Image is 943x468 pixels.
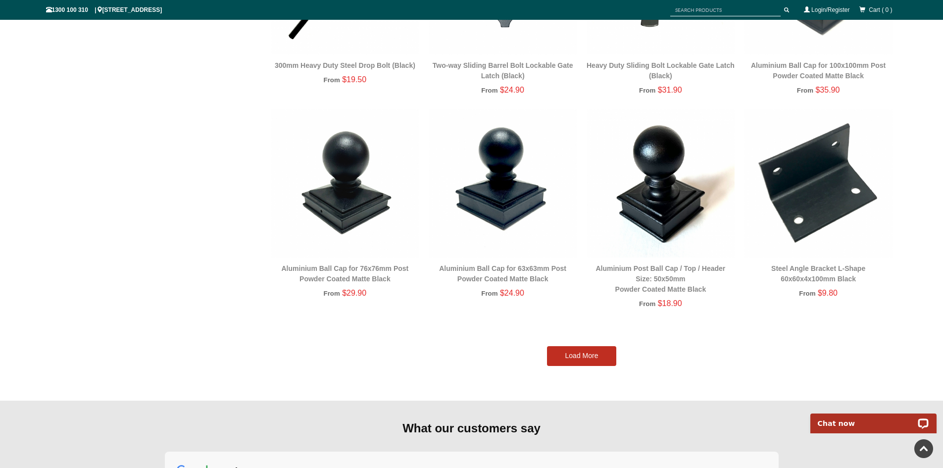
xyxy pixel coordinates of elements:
a: Load More [547,346,616,366]
span: From [639,300,655,308]
span: From [481,87,497,94]
img: Aluminium Ball Cap for 76x76mm Post - Powder Coated Matte Black - Gate Warehouse [271,109,419,258]
span: From [481,290,497,297]
a: Aluminium Post Ball Cap / Top / HeaderSize: 50x50mmPowder Coated Matte Black [596,264,725,293]
span: $24.90 [500,86,524,94]
span: $31.90 [658,86,682,94]
span: $19.50 [342,75,366,84]
span: From [324,290,340,297]
span: From [324,76,340,84]
span: From [797,87,813,94]
input: SEARCH PRODUCTS [670,4,781,16]
span: $35.90 [815,86,840,94]
a: Two-way Sliding Barrel Bolt Lockable Gate Latch (Black) [433,61,573,80]
span: $9.80 [818,289,838,297]
span: Cart ( 0 ) [869,6,892,13]
a: Login/Register [811,6,849,13]
a: Steel Angle Bracket L-Shape 60x60x4x100mm Black [771,264,865,283]
span: $24.90 [500,289,524,297]
span: 1300 100 310 | [STREET_ADDRESS] [46,6,162,13]
iframe: LiveChat chat widget [804,402,943,433]
img: Steel Angle Bracket L-Shape 60x60x4x100mm Black - Gate Warehouse [744,109,893,258]
span: $18.90 [658,299,682,308]
span: $29.90 [342,289,366,297]
a: 300mm Heavy Duty Steel Drop Bolt (Black) [275,61,415,69]
img: Aluminium Ball Cap for 63x63mm Post - Powder Coated Matte Black - Gate Warehouse [429,109,577,258]
div: What our customers say [165,420,779,436]
a: Aluminium Ball Cap for 100x100mm PostPowder Coated Matte Black [751,61,886,80]
a: Aluminium Ball Cap for 76x76mm PostPowder Coated Matte Black [282,264,409,283]
span: From [799,290,815,297]
a: Aluminium Ball Cap for 63x63mm PostPowder Coated Matte Black [439,264,566,283]
img: Aluminium Post Ball Cap / Top / Header - Size: 50x50mm - Powder Coated Matte Black - Gate Warehouse [587,109,735,258]
span: From [639,87,655,94]
a: Heavy Duty Sliding Bolt Lockable Gate Latch (Black) [587,61,735,80]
